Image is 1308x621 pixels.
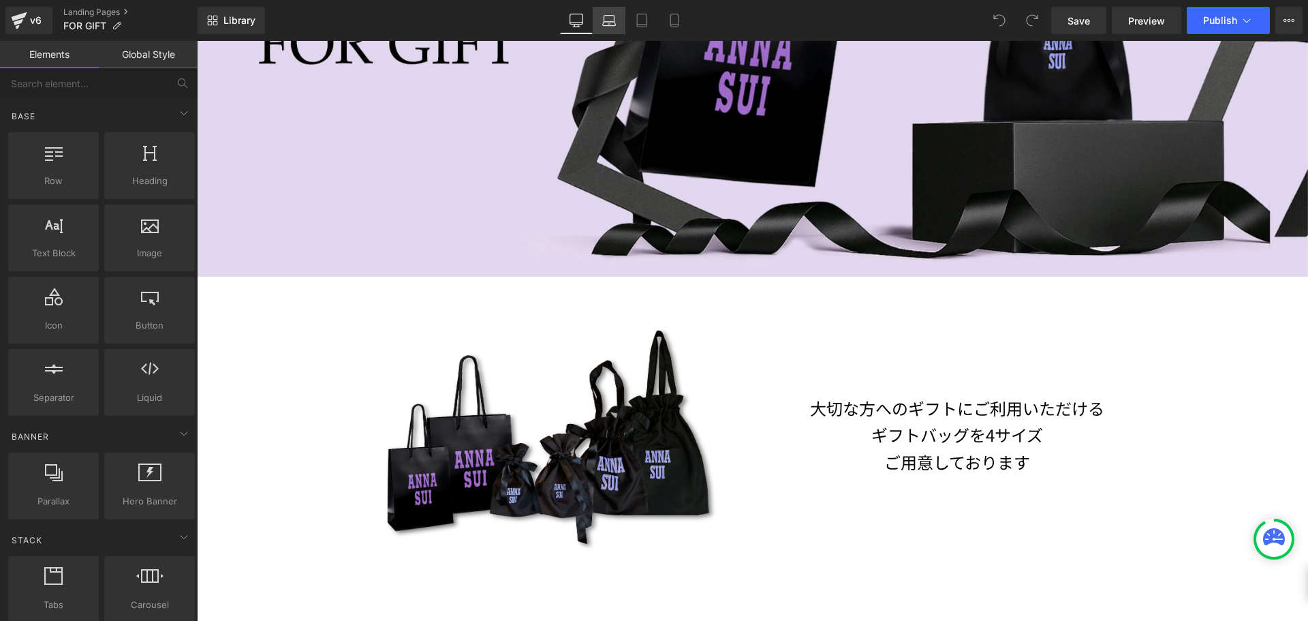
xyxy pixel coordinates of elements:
[625,7,658,34] a: Tablet
[108,391,191,405] span: Liquid
[108,598,191,612] span: Carousel
[10,534,44,547] span: Stack
[223,14,255,27] span: Library
[613,355,907,379] strong: 大切な方へのギフトにご利用いただける
[108,174,191,188] span: Heading
[10,430,50,443] span: Banner
[1112,7,1181,34] a: Preview
[12,494,95,509] span: Parallax
[198,7,265,34] a: New Library
[12,318,95,333] span: Icon
[674,382,789,406] strong: ギフトバッグを
[1187,7,1270,34] button: Publish
[986,7,1013,34] button: Undo
[12,174,95,188] span: Row
[108,494,191,509] span: Hero Banner
[1068,14,1090,28] span: Save
[1203,15,1237,26] span: Publish
[63,20,106,31] span: FOR GIFT
[27,12,44,29] div: v6
[108,318,191,333] span: Button
[687,409,833,433] strong: ご用意しております
[10,110,37,123] span: Base
[560,7,593,34] a: Desktop
[12,246,95,260] span: Text Block
[5,7,52,34] a: v6
[789,382,846,406] strong: 4サイズ
[658,7,691,34] a: Mobile
[12,598,95,612] span: Tabs
[593,7,625,34] a: Laptop
[1275,7,1303,34] button: More
[1128,14,1165,28] span: Preview
[99,41,198,68] a: Global Style
[108,246,191,260] span: Image
[1018,7,1046,34] button: Redo
[63,7,198,18] a: Landing Pages
[12,391,95,405] span: Separator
